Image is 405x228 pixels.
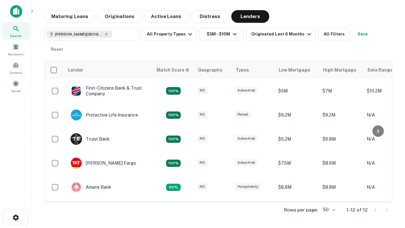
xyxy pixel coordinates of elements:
iframe: Chat Widget [373,157,405,187]
div: NC [197,87,208,94]
div: Matching Properties: 3, hasApolloMatch: undefined [166,136,181,143]
a: Contacts [2,59,30,76]
td: $5.2M [275,127,319,151]
div: Geography [198,66,222,74]
p: T B [73,136,79,142]
div: Matching Properties: 1, hasApolloMatch: undefined [166,184,181,191]
button: All Property Types [142,28,197,41]
img: picture [71,158,82,168]
div: Sale Range [367,66,393,74]
img: picture [71,110,82,120]
th: Capitalize uses an advanced AI algorithm to match your search with the best lender. The match sco... [153,61,194,79]
th: Types [232,61,275,79]
button: Distress [191,10,229,23]
button: Reset [47,43,67,56]
span: Search [10,33,22,38]
div: Matching Properties: 2, hasApolloMatch: undefined [166,87,181,95]
div: NC [197,111,208,118]
button: Lenders [231,10,269,23]
div: Matching Properties: 2, hasApolloMatch: undefined [166,111,181,119]
h6: Match Score [157,66,188,73]
div: High Mortgage [323,66,356,74]
td: $8.6M [319,151,364,175]
img: picture [71,85,82,96]
td: $9.2M [275,103,319,127]
td: $7M [319,79,364,103]
td: $9.2M [275,199,319,223]
button: $5M - $10M [199,28,244,41]
div: Matching Properties: 2, hasApolloMatch: undefined [166,160,181,167]
div: Hospitality [235,183,261,190]
div: First-citizens Bank & Trust Company [71,85,146,97]
img: picture [71,182,82,193]
td: $5M [275,79,319,103]
button: Maturing Loans [44,10,95,23]
div: Lender [68,66,83,74]
td: $9.2M [319,199,364,223]
td: $8.8M [275,175,319,199]
img: capitalize-icon.png [10,5,22,18]
td: $7.5M [275,151,319,175]
div: Originated Last 6 Months [251,30,313,38]
div: Industrial [235,135,258,142]
div: Retail [235,111,251,118]
button: Originated Last 6 Months [246,28,316,41]
div: Types [236,66,249,74]
p: 1–12 of 12 [346,206,368,214]
td: $6.8M [319,127,364,151]
div: Industrial [235,159,258,166]
th: Lender [64,61,153,79]
p: Rows per page: [284,206,318,214]
a: Borrowers [2,41,30,58]
button: All Filters [318,28,350,41]
a: Search [2,22,30,40]
span: Contacts [9,70,22,75]
div: NC [197,135,208,142]
span: [PERSON_NAME][GEOGRAPHIC_DATA], [GEOGRAPHIC_DATA] [55,31,103,37]
span: Borrowers [8,52,23,57]
div: [PERSON_NAME] Fargo [71,157,136,169]
div: Industrial [235,87,258,94]
button: Originations [98,10,141,23]
span: Saved [11,88,21,93]
button: Save your search to get updates of matches that match your search criteria. [352,28,373,41]
div: NC [197,159,208,166]
div: NC [197,183,208,190]
div: Ameris Bank [71,181,111,193]
div: Low Mortgage [279,66,310,74]
td: $8.8M [319,175,364,199]
button: Active Loans [144,10,188,23]
th: High Mortgage [319,61,364,79]
a: Saved [2,78,30,95]
div: Truist Bank [71,133,110,145]
div: 50 [321,205,336,214]
th: Geography [194,61,232,79]
div: Capitalize uses an advanced AI algorithm to match your search with the best lender. The match sco... [157,66,190,73]
td: $9.2M [319,103,364,127]
div: Protective Life Insurance [71,109,138,121]
th: Low Mortgage [275,61,319,79]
